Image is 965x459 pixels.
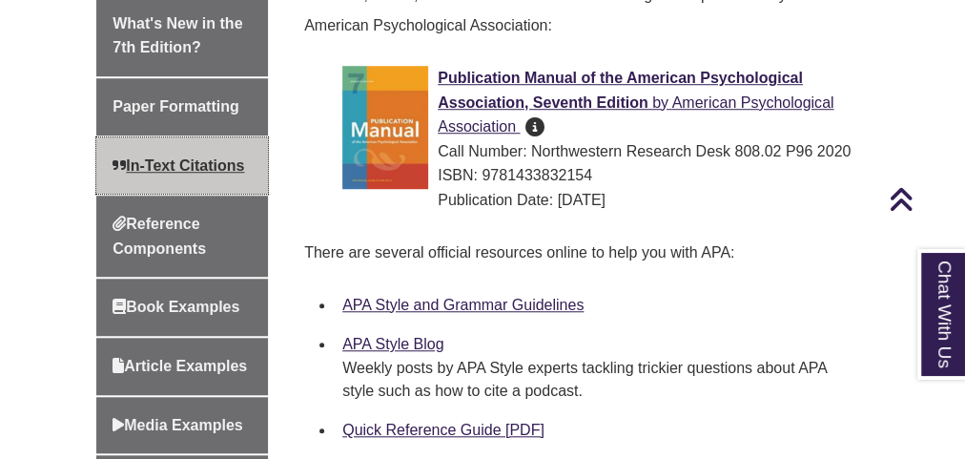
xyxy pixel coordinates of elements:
a: Paper Formatting [96,78,268,136]
div: Publication Date: [DATE] [342,188,853,213]
a: Article Examples [96,338,268,395]
span: In-Text Citations [113,157,244,174]
a: APA Style Blog [342,336,443,352]
div: Call Number: Northwestern Research Desk 808.02 P96 2020 [342,139,853,164]
span: Article Examples [113,358,247,374]
span: by [652,94,668,111]
span: What's New in the 7th Edition? [113,15,242,56]
div: Weekly posts by APA Style experts tackling trickier questions about APA style such as how to cite... [342,357,853,403]
a: Back to Top [889,186,960,212]
span: Paper Formatting [113,98,238,115]
span: Book Examples [113,299,239,315]
span: Publication Manual of the American Psychological Association, Seventh Edition [438,70,803,111]
span: Reference Components [113,216,206,257]
a: Reference Components [96,196,268,277]
span: Media Examples [113,417,243,433]
a: Book Examples [96,279,268,336]
div: ISBN: 9781433832154 [342,163,853,188]
a: Publication Manual of the American Psychological Association, Seventh Edition by American Psychol... [438,70,833,135]
a: APA Style and Grammar Guidelines [342,297,584,313]
a: Quick Reference Guide [PDF] [342,422,544,438]
a: In-Text Citations [96,137,268,195]
p: There are several official resources online to help you with APA: [304,230,861,276]
a: Media Examples [96,397,268,454]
